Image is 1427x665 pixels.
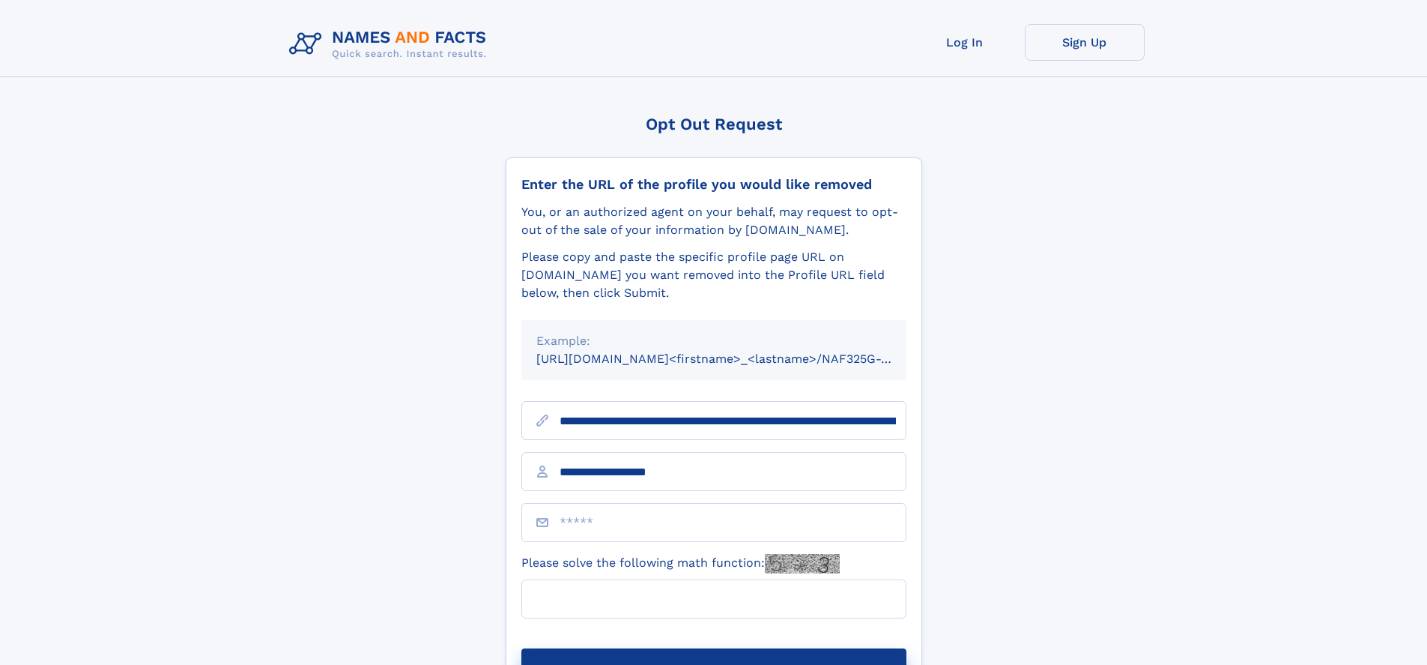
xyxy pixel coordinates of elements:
[521,203,906,239] div: You, or an authorized agent on your behalf, may request to opt-out of the sale of your informatio...
[506,115,922,133] div: Opt Out Request
[521,248,906,302] div: Please copy and paste the specific profile page URL on [DOMAIN_NAME] you want removed into the Pr...
[521,176,906,193] div: Enter the URL of the profile you would like removed
[536,352,935,366] small: [URL][DOMAIN_NAME]<firstname>_<lastname>/NAF325G-xxxxxxxx
[1025,24,1145,61] a: Sign Up
[905,24,1025,61] a: Log In
[283,24,499,64] img: Logo Names and Facts
[536,332,891,350] div: Example:
[521,554,840,574] label: Please solve the following math function:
